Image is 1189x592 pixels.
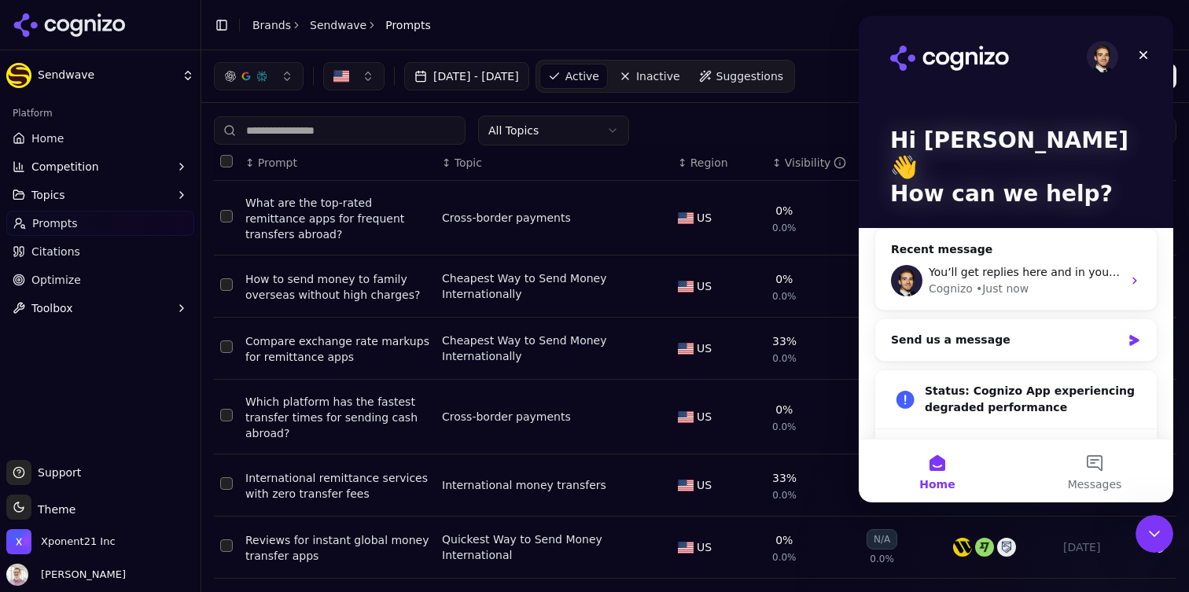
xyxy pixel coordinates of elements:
img: US flag [678,480,694,491]
button: Select row 3 [220,340,233,353]
button: Toolbox [6,296,194,321]
span: US [697,210,712,226]
button: Select row 4 [220,409,233,421]
span: Xponent21 Inc [41,535,116,549]
div: [DATE] [1063,539,1137,555]
span: Prompts [32,215,78,231]
img: western union [953,538,972,557]
div: Status: Cognizo App experiencing degraded performance [17,355,298,413]
button: Select row 6 [220,539,233,552]
span: 0.0% [772,290,797,303]
a: Cross-border payments [442,409,571,425]
span: Suggestions [716,68,784,84]
span: 0.0% [772,352,797,365]
nav: breadcrumb [252,17,431,33]
span: Theme [31,503,75,516]
th: Prompt [239,145,436,181]
span: Region [690,155,728,171]
span: Topic [455,155,482,171]
a: Citations [6,239,194,264]
a: Optimize [6,267,194,292]
div: Status: Cognizo App experiencing degraded performance [66,367,282,400]
span: Support [31,465,81,480]
a: Cross-border payments [442,210,571,226]
a: What are the top-rated remittance apps for frequent transfers abroad? [245,195,429,242]
span: Active [565,68,599,84]
span: Messages [209,463,263,474]
span: Sendwave [38,68,175,83]
button: Open organization switcher [6,529,116,554]
button: Select row 1 [220,210,233,222]
span: Topics [31,187,65,203]
a: Prompts [6,211,194,236]
button: Competition [6,154,194,179]
span: US [697,409,712,425]
a: How to send money to family overseas without high charges? [245,271,429,303]
span: US [697,477,712,493]
img: US flag [678,411,694,423]
div: Close [271,25,299,53]
a: Suggestions [691,64,792,89]
img: Kiryako Sharikas [6,564,28,586]
div: 33% [772,470,797,486]
div: N/A [867,529,897,550]
img: US flag [678,212,694,224]
a: Compare exchange rate markups for remittance apps [245,333,429,365]
button: Select all rows [220,155,233,167]
span: 0.0% [772,222,797,234]
span: You’ll get replies here and in your email: ✉️ [EMAIL_ADDRESS][DOMAIN_NAME] Our usual reply time 🕒... [70,250,720,263]
span: Toolbox [31,300,73,316]
div: Send us a message [16,303,299,346]
div: Visibility [785,155,847,171]
span: Home [61,463,96,474]
div: 0% [775,271,793,287]
div: Send us a message [32,316,263,333]
button: [DATE] - [DATE] [404,62,529,90]
div: ↕Prompt [245,155,429,171]
th: Topic [436,145,672,181]
img: US flag [678,281,694,292]
a: Quickest Way to Send Money International [442,531,646,563]
span: 0.0% [870,553,894,565]
a: International money transfers [442,477,606,493]
img: remitly [997,538,1016,557]
button: Topics [6,182,194,208]
div: 0% [775,532,793,548]
img: US flag [678,542,694,553]
a: Cheapest Way to Send Money Internationally [442,270,646,302]
a: Cheapest Way to Send Money Internationally [442,333,646,364]
a: International remittance services with zero transfer fees [245,470,429,502]
div: Platform [6,101,194,126]
a: Brands [252,19,291,31]
button: Open user button [6,564,126,586]
span: US [697,278,712,294]
span: 0.0% [772,489,797,502]
a: Sendwave [310,17,366,33]
a: Which platform has the fastest transfer times for sending cash abroad? [245,394,429,441]
span: 0.0% [772,421,797,433]
span: 0.0% [772,551,797,564]
img: Sendwave [6,63,31,88]
div: 0% [775,402,793,417]
a: Reviews for instant global money transfer apps [245,532,429,564]
img: Xponent21 Inc [6,529,31,554]
div: ↕Topic [442,155,665,171]
span: Prompts [385,17,431,33]
iframe: Intercom live chat [859,16,1173,502]
button: Select row 5 [220,477,233,490]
